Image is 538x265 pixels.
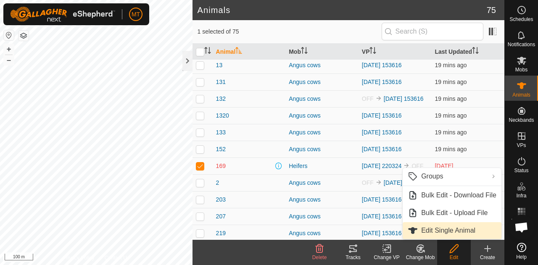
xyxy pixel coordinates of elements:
div: Heifers [289,162,355,171]
span: MT [132,10,140,19]
span: 8 Sept 2025, 6:01 pm [435,79,467,85]
div: Angus cows [289,229,355,238]
span: OFF [411,163,423,169]
th: Animal [213,44,286,60]
div: Angus cows [289,178,355,187]
div: Change VP [370,254,403,261]
span: 13 [216,61,223,70]
p-sorticon: Activate to sort [301,48,308,55]
span: 219 [216,229,226,238]
div: Angus cows [289,61,355,70]
span: 131 [216,78,226,87]
a: Help [505,239,538,263]
p-sorticon: Activate to sort [369,48,376,55]
span: 203 [216,195,226,204]
p-sorticon: Activate to sort [472,48,479,55]
span: VPs [517,143,526,148]
div: Angus cows [289,212,355,221]
img: Gallagher Logo [10,7,115,22]
button: Reset Map [4,30,14,40]
div: Change Mob [403,254,437,261]
div: Edit [437,254,471,261]
li: Groups [403,168,501,185]
img: to [375,179,382,186]
input: Search (S) [382,23,483,40]
span: 1 selected of 75 [198,27,382,36]
img: to [375,95,382,102]
span: Delete [312,255,327,260]
span: 169 [216,162,226,171]
span: 1320 [216,111,229,120]
div: Open chat [509,215,534,240]
span: 207 [216,212,226,221]
span: Status [514,168,528,173]
th: Last Updated [431,44,504,60]
span: Animals [512,92,530,97]
span: 8 Sept 2025, 6:01 pm [435,146,467,152]
span: 8 Sept 2025, 6:00 pm [435,112,467,119]
span: 75 [487,4,496,16]
span: Bulk Edit - Download File [421,190,496,200]
a: [DATE] 153616 [384,179,424,186]
div: Angus cows [289,145,355,154]
span: Neckbands [509,118,534,123]
h2: Animals [198,5,487,15]
span: 133 [216,128,226,137]
span: Edit Single Animal [421,226,475,236]
div: Tracks [336,254,370,261]
div: Angus cows [289,128,355,137]
a: [DATE] 153616 [362,62,402,68]
li: Bulk Edit - Download File [403,187,501,204]
a: [DATE] 153616 [384,95,424,102]
a: [DATE] 153616 [362,79,402,85]
div: Angus cows [289,94,355,103]
p-sorticon: Activate to sort [204,48,211,55]
button: + [4,44,14,54]
span: Infra [516,193,526,198]
span: OFF [362,179,374,186]
button: Map Layers [18,31,29,41]
span: 8 Sept 2025, 6:00 pm [435,62,467,68]
th: Mob [285,44,359,60]
div: Angus cows [289,78,355,87]
a: [DATE] 153616 [362,112,402,119]
span: Groups [421,171,443,181]
span: OFF [362,95,374,102]
a: [DATE] 153616 [362,230,402,236]
span: Mobs [515,67,527,72]
a: [DATE] 153616 [362,146,402,152]
button: – [4,55,14,65]
div: Angus cows [289,111,355,120]
span: Help [516,255,527,260]
p-sorticon: Activate to sort [235,48,242,55]
span: 152 [216,145,226,154]
li: Edit Single Animal [403,222,501,239]
li: Bulk Edit - Upload File [403,205,501,221]
div: Create [471,254,504,261]
a: [DATE] 153616 [362,213,402,220]
a: [DATE] 153616 [362,129,402,136]
a: [DATE] 220324 [362,163,402,169]
span: 8 Sept 2025, 6:00 pm [435,129,467,136]
span: 2 [216,178,219,187]
span: 20 Aug 2025, 4:31 pm [435,163,453,169]
span: Schedules [509,17,533,22]
span: 8 Sept 2025, 6:00 pm [435,95,467,102]
span: Heatmap [511,218,532,223]
span: 132 [216,94,226,103]
span: Bulk Edit - Upload File [421,208,488,218]
th: VP [359,44,432,60]
a: [DATE] 153616 [362,196,402,203]
a: Privacy Policy [63,254,95,262]
a: Contact Us [104,254,129,262]
img: to [403,162,410,169]
div: Angus cows [289,195,355,204]
span: Notifications [508,42,535,47]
